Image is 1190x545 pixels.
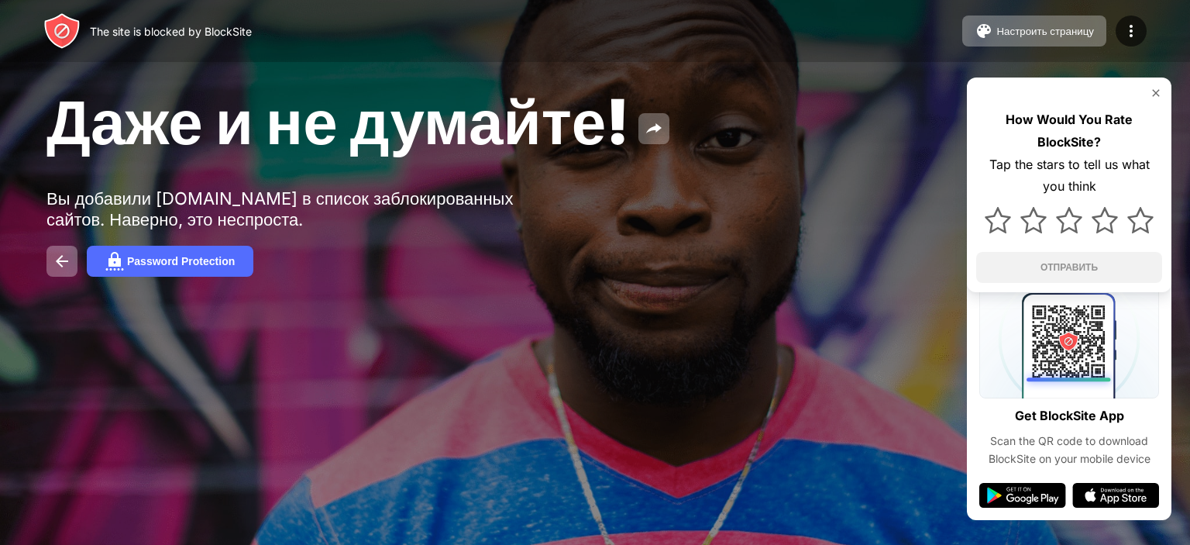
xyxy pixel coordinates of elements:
div: The site is blocked by BlockSite [90,25,252,38]
div: Get BlockSite App [1015,405,1124,427]
div: How Would You Rate BlockSite? [976,109,1162,153]
div: Настроить страницу [996,26,1094,37]
div: Tap the stars to tell us what you think [976,153,1162,198]
button: Настроить страницу [962,16,1106,47]
img: pallet.svg [975,22,993,40]
div: Scan the QR code to download BlockSite on your mobile device [979,433,1159,467]
img: star.svg [1056,207,1082,233]
div: Вы добавили [DOMAIN_NAME] в список заблокированных сайтов. Наверно, это неспроста. [46,188,525,230]
img: rate-us-close.svg [1150,87,1162,99]
img: star.svg [1020,207,1047,233]
img: app-store.svg [1072,483,1159,508]
div: Password Protection [127,255,235,267]
img: star.svg [985,207,1011,233]
button: Password Protection [87,246,253,277]
img: star.svg [1092,207,1118,233]
img: back.svg [53,252,71,271]
img: share.svg [645,119,663,138]
span: Даже и не думайте! [46,84,629,159]
img: header-logo.svg [43,12,81,50]
img: menu-icon.svg [1122,22,1140,40]
img: star.svg [1127,207,1154,233]
button: ОТПРАВИТЬ [976,252,1162,283]
img: password.svg [105,252,124,271]
img: google-play.svg [979,483,1066,508]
